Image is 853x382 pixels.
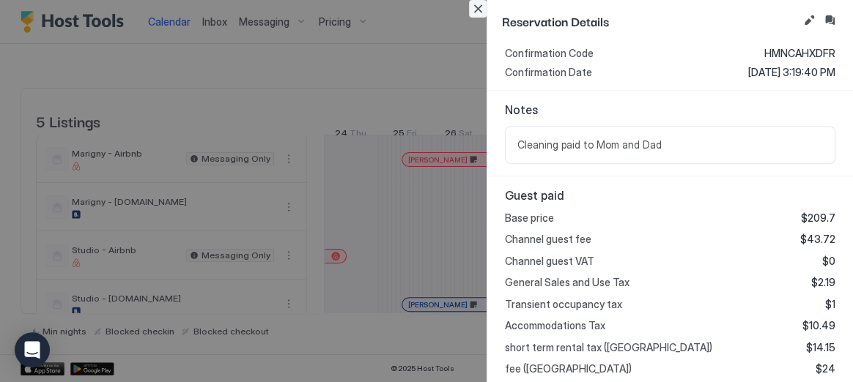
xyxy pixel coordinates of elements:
[505,233,591,246] span: Channel guest fee
[505,47,594,60] span: Confirmation Code
[800,233,835,246] span: $43.72
[748,66,835,79] span: [DATE] 3:19:40 PM
[15,332,50,367] div: Open Intercom Messenger
[822,255,835,268] span: $0
[505,102,835,117] span: Notes
[800,12,818,29] button: Edit reservation
[811,276,835,289] span: $2.19
[517,138,823,151] span: Cleaning paid to Mom and Dad
[505,255,594,268] span: Channel guest VAT
[821,12,838,29] button: Inbox
[505,341,712,354] span: short term rental tax ([GEOGRAPHIC_DATA])
[505,66,592,79] span: Confirmation Date
[764,47,835,60] span: HMNCAHXDFR
[505,362,632,375] span: fee ([GEOGRAPHIC_DATA])
[505,276,629,289] span: General Sales and Use Tax
[505,298,622,311] span: Transient occupancy tax
[505,211,554,225] span: Base price
[802,319,835,332] span: $10.49
[801,211,835,225] span: $209.7
[816,362,835,375] span: $24
[502,12,797,30] span: Reservation Details
[825,298,835,311] span: $1
[505,319,605,332] span: Accommodations Tax
[505,188,835,203] span: Guest paid
[806,341,835,354] span: $14.15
